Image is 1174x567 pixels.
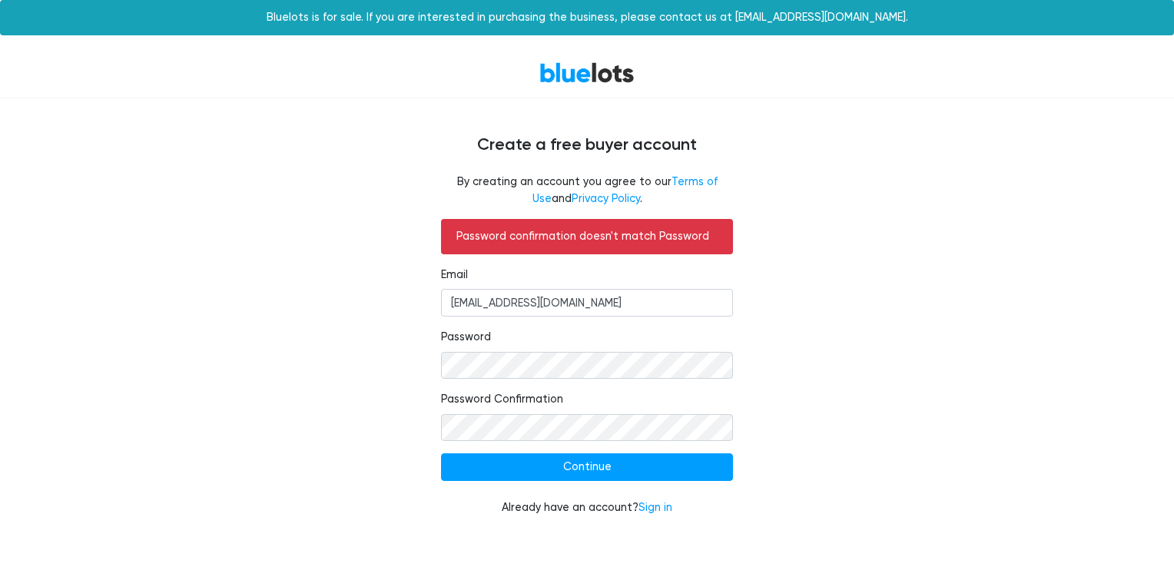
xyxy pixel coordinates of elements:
[441,174,733,207] fieldset: By creating an account you agree to our and .
[441,267,468,283] label: Email
[638,501,672,514] a: Sign in
[441,499,733,516] div: Already have an account?
[532,175,718,205] a: Terms of Use
[441,453,733,481] input: Continue
[456,228,718,245] p: Password confirmation doesn't match Password
[539,61,635,84] a: BlueLots
[441,289,733,317] input: Email
[572,192,640,205] a: Privacy Policy
[126,135,1048,155] h4: Create a free buyer account
[441,329,491,346] label: Password
[441,391,563,408] label: Password Confirmation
